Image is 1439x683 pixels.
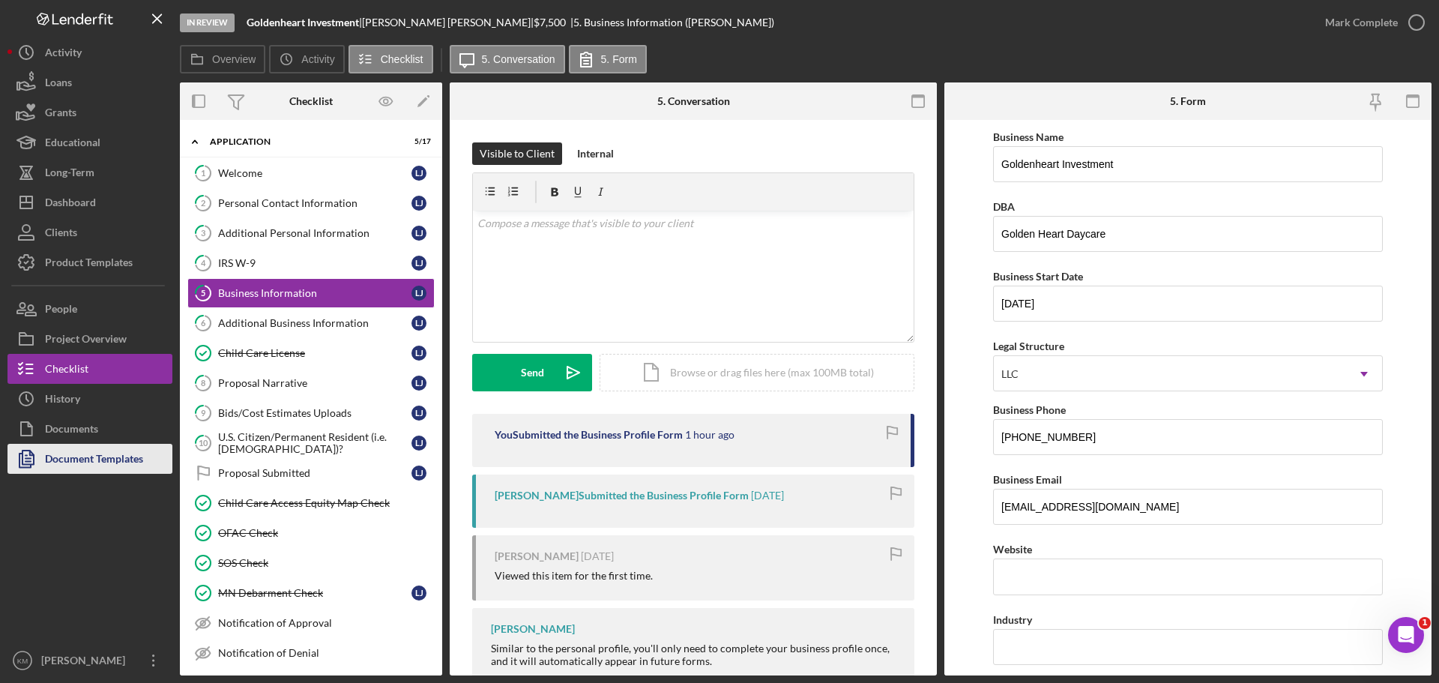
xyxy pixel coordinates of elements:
[993,403,1066,416] label: Business Phone
[201,408,206,418] tspan: 9
[411,196,426,211] div: L J
[411,316,426,331] div: L J
[381,53,423,65] label: Checklist
[187,338,435,368] a: Child Care LicenseLJ
[601,53,637,65] label: 5. Form
[187,368,435,398] a: 8Proposal NarrativeLJ
[411,436,426,451] div: L J
[45,217,77,251] div: Clients
[218,497,434,509] div: Child Care Access Equity Map Check
[581,550,614,562] time: 2025-07-16 20:42
[7,67,172,97] button: Loans
[7,247,172,277] button: Product Templates
[7,324,172,354] button: Project Overview
[187,578,435,608] a: MN Debarment CheckLJ
[7,217,172,247] a: Clients
[218,257,411,269] div: IRS W-9
[218,617,434,629] div: Notification of Approval
[570,16,774,28] div: | 5. Business Information ([PERSON_NAME])
[411,376,426,391] div: L J
[187,428,435,458] a: 10U.S. Citizen/Permanent Resident (i.e. [DEMOGRAPHIC_DATA])?LJ
[7,157,172,187] button: Long-Term
[201,318,206,328] tspan: 6
[187,548,435,578] a: SOS Check
[218,431,411,455] div: U.S. Citizen/Permanent Resident (i.e. [DEMOGRAPHIC_DATA])?
[187,518,435,548] a: OFAC Check
[1310,7,1432,37] button: Mark Complete
[495,570,653,582] div: Viewed this item for the first time.
[45,324,127,358] div: Project Overview
[7,354,172,384] button: Checklist
[45,444,143,478] div: Document Templates
[187,188,435,218] a: 2Personal Contact InformationLJ
[201,228,205,238] tspan: 3
[289,95,333,107] div: Checklist
[1388,617,1424,653] iframe: Intercom live chat
[201,288,205,298] tspan: 5
[534,16,566,28] span: $7,500
[187,308,435,338] a: 6Additional Business InformationLJ
[218,527,434,539] div: OFAC Check
[247,16,362,28] div: |
[495,550,579,562] div: [PERSON_NAME]
[218,647,434,659] div: Notification of Denial
[685,429,734,441] time: 2025-09-17 18:30
[495,429,683,441] div: You Submitted the Business Profile Form
[218,587,411,599] div: MN Debarment Check
[411,466,426,481] div: L J
[7,444,172,474] button: Document Templates
[521,354,544,391] div: Send
[7,127,172,157] a: Educational
[45,37,82,71] div: Activity
[45,414,98,448] div: Documents
[218,467,411,479] div: Proposal Submitted
[569,45,647,73] button: 5. Form
[404,137,431,146] div: 5 / 17
[472,142,562,165] button: Visible to Client
[201,258,206,268] tspan: 4
[472,354,592,391] button: Send
[201,168,205,178] tspan: 1
[269,45,344,73] button: Activity
[411,166,426,181] div: L J
[1419,617,1431,629] span: 1
[495,490,749,502] div: [PERSON_NAME] Submitted the Business Profile Form
[482,53,555,65] label: 5. Conversation
[218,377,411,389] div: Proposal Narrative
[212,53,256,65] label: Overview
[218,287,411,299] div: Business Information
[45,247,133,281] div: Product Templates
[7,97,172,127] a: Grants
[199,438,208,448] tspan: 10
[411,406,426,421] div: L J
[218,407,411,419] div: Bids/Cost Estimates Uploads
[218,227,411,239] div: Additional Personal Information
[7,646,172,676] button: KM[PERSON_NAME]
[577,142,614,165] div: Internal
[45,187,96,221] div: Dashboard
[570,142,621,165] button: Internal
[411,256,426,271] div: L J
[7,187,172,217] a: Dashboard
[218,197,411,209] div: Personal Contact Information
[7,37,172,67] button: Activity
[7,294,172,324] button: People
[218,317,411,329] div: Additional Business Information
[201,198,205,208] tspan: 2
[187,248,435,278] a: 4IRS W-9LJ
[7,414,172,444] a: Documents
[17,657,28,665] text: KM
[45,294,77,328] div: People
[210,137,393,146] div: Application
[411,586,426,601] div: L J
[201,378,205,388] tspan: 8
[411,346,426,361] div: L J
[45,384,80,418] div: History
